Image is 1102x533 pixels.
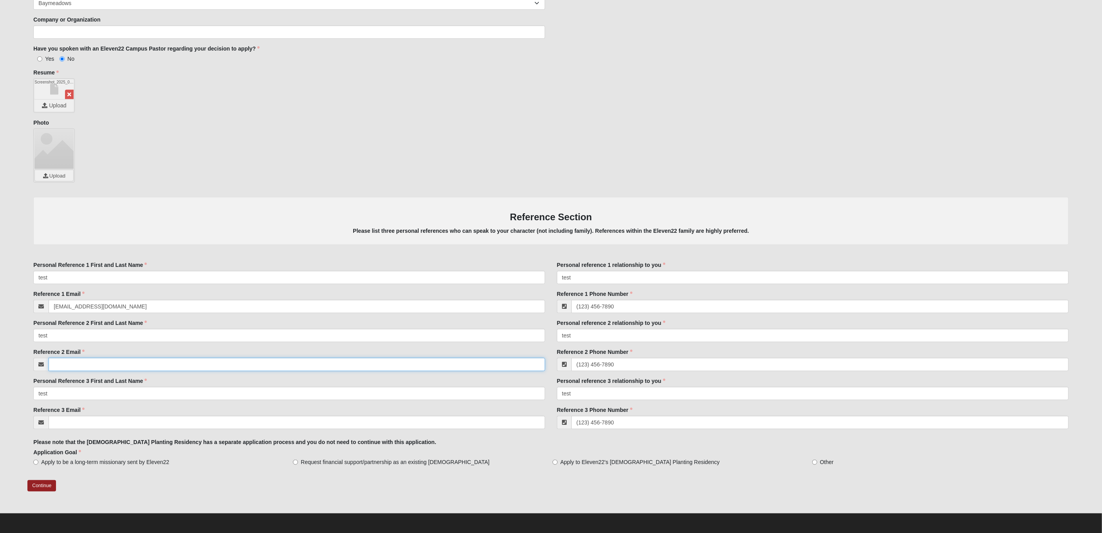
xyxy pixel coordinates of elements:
[33,319,147,327] label: Personal Reference 2 First and Last Name
[33,460,38,465] input: Apply to be a long-term missionary sent by Eleven22
[34,80,74,99] a: Screenshot_2025_09_05_at_1.57.16_PM.png
[33,348,85,356] label: Reference 2 Email
[33,16,100,24] label: Company or Organization
[557,348,632,356] label: Reference 2 Phone Number
[27,480,56,491] a: Continue
[557,290,632,298] label: Reference 1 Phone Number
[557,261,665,269] label: Personal reference 1 relationship to you
[45,56,54,62] span: Yes
[301,458,490,466] span: Request financial support/partnership as an existing [DEMOGRAPHIC_DATA]
[557,377,665,385] label: Personal reference 3 relationship to you
[67,56,74,62] span: No
[37,56,42,62] input: Yes
[33,448,81,456] label: Application Goal
[33,69,58,76] label: Resume
[557,406,632,414] label: Reference 3 Phone Number
[820,458,834,466] span: Other
[33,377,147,385] label: Personal Reference 3 First and Last Name
[41,212,1060,223] h3: Reference Section
[60,56,65,62] input: No
[33,119,49,127] label: Photo
[33,406,85,414] label: Reference 3 Email
[33,45,260,53] label: Have you spoken with an Eleven22 Campus Pastor regarding your decision to apply?
[33,439,1068,446] h5: Please note that the [DEMOGRAPHIC_DATA] Planting Residency has a separate application process and...
[293,460,298,465] input: Request financial support/partnership as an existing [DEMOGRAPHIC_DATA]
[33,290,85,298] label: Reference 1 Email
[553,460,558,465] input: Apply to Eleven22's [DEMOGRAPHIC_DATA] Planting Residency
[41,458,169,466] span: Apply to be a long-term missionary sent by Eleven22
[560,458,720,466] span: Apply to Eleven22's [DEMOGRAPHIC_DATA] Planting Residency
[65,90,74,99] a: Remove File
[33,261,147,269] label: Personal Reference 1 First and Last Name
[41,228,1060,234] h5: Please list three personal references who can speak to your character (not including family). Ref...
[812,460,817,465] input: Other
[557,319,665,327] label: Personal reference 2 relationship to you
